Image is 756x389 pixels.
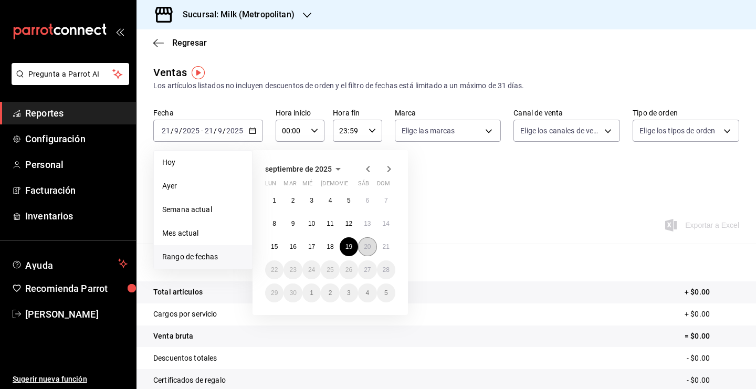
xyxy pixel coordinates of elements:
[302,237,321,256] button: 17 de septiembre de 2025
[302,180,312,191] abbr: miércoles
[289,243,296,250] abbr: 16 de septiembre de 2025
[383,266,390,274] abbr: 28 de septiembre de 2025
[153,65,187,80] div: Ventas
[358,191,376,210] button: 6 de septiembre de 2025
[204,127,214,135] input: --
[115,27,124,36] button: open_drawer_menu
[272,220,276,227] abbr: 8 de septiembre de 2025
[283,180,296,191] abbr: martes
[25,257,114,270] span: Ayuda
[377,180,390,191] abbr: domingo
[358,214,376,233] button: 13 de septiembre de 2025
[358,180,369,191] abbr: sábado
[276,109,324,117] label: Hora inicio
[174,8,295,21] h3: Sucursal: Milk (Metropolitan)
[377,283,395,302] button: 5 de octubre de 2025
[271,266,278,274] abbr: 22 de septiembre de 2025
[162,251,244,262] span: Rango de fechas
[283,283,302,302] button: 30 de septiembre de 2025
[308,220,315,227] abbr: 10 de septiembre de 2025
[153,256,739,269] p: Resumen
[321,237,339,256] button: 18 de septiembre de 2025
[25,132,128,146] span: Configuración
[321,260,339,279] button: 25 de septiembre de 2025
[358,260,376,279] button: 27 de septiembre de 2025
[226,127,244,135] input: ----
[340,180,348,191] abbr: viernes
[345,266,352,274] abbr: 26 de septiembre de 2025
[329,289,332,297] abbr: 2 de octubre de 2025
[265,237,283,256] button: 15 de septiembre de 2025
[345,243,352,250] abbr: 19 de septiembre de 2025
[365,197,369,204] abbr: 6 de septiembre de 2025
[201,127,203,135] span: -
[265,165,332,173] span: septiembre de 2025
[153,375,226,386] p: Certificados de regalo
[520,125,601,136] span: Elige los canales de venta
[162,157,244,168] span: Hoy
[340,283,358,302] button: 3 de octubre de 2025
[340,214,358,233] button: 12 de septiembre de 2025
[265,260,283,279] button: 22 de septiembre de 2025
[633,109,739,117] label: Tipo de orden
[364,243,371,250] abbr: 20 de septiembre de 2025
[25,281,128,296] span: Recomienda Parrot
[265,191,283,210] button: 1 de septiembre de 2025
[377,191,395,210] button: 7 de septiembre de 2025
[687,375,739,386] p: - $0.00
[289,289,296,297] abbr: 30 de septiembre de 2025
[347,197,351,204] abbr: 5 de septiembre de 2025
[358,283,376,302] button: 4 de octubre de 2025
[687,353,739,364] p: - $0.00
[28,69,113,80] span: Pregunta a Parrot AI
[174,127,179,135] input: --
[365,289,369,297] abbr: 4 de octubre de 2025
[377,260,395,279] button: 28 de septiembre de 2025
[321,214,339,233] button: 11 de septiembre de 2025
[327,266,333,274] abbr: 25 de septiembre de 2025
[340,260,358,279] button: 26 de septiembre de 2025
[302,260,321,279] button: 24 de septiembre de 2025
[345,220,352,227] abbr: 12 de septiembre de 2025
[321,180,383,191] abbr: jueves
[265,180,276,191] abbr: lunes
[172,38,207,48] span: Regresar
[192,66,205,79] img: Tooltip marker
[25,307,128,321] span: [PERSON_NAME]
[291,197,295,204] abbr: 2 de septiembre de 2025
[329,197,332,204] abbr: 4 de septiembre de 2025
[162,204,244,215] span: Semana actual
[25,209,128,223] span: Inventarios
[182,127,200,135] input: ----
[308,266,315,274] abbr: 24 de septiembre de 2025
[358,237,376,256] button: 20 de septiembre de 2025
[153,309,217,320] p: Cargos por servicio
[13,374,128,385] span: Sugerir nueva función
[272,197,276,204] abbr: 1 de septiembre de 2025
[161,127,171,135] input: --
[377,214,395,233] button: 14 de septiembre de 2025
[153,353,217,364] p: Descuentos totales
[302,214,321,233] button: 10 de septiembre de 2025
[685,287,739,298] p: + $0.00
[383,243,390,250] abbr: 21 de septiembre de 2025
[402,125,455,136] span: Elige las marcas
[12,63,129,85] button: Pregunta a Parrot AI
[153,287,203,298] p: Total artículos
[302,191,321,210] button: 3 de septiembre de 2025
[383,220,390,227] abbr: 14 de septiembre de 2025
[25,106,128,120] span: Reportes
[289,266,296,274] abbr: 23 de septiembre de 2025
[265,283,283,302] button: 29 de septiembre de 2025
[265,214,283,233] button: 8 de septiembre de 2025
[364,266,371,274] abbr: 27 de septiembre de 2025
[283,214,302,233] button: 9 de septiembre de 2025
[25,157,128,172] span: Personal
[291,220,295,227] abbr: 9 de septiembre de 2025
[321,283,339,302] button: 2 de octubre de 2025
[384,289,388,297] abbr: 5 de octubre de 2025
[310,197,313,204] abbr: 3 de septiembre de 2025
[347,289,351,297] abbr: 3 de octubre de 2025
[327,220,333,227] abbr: 11 de septiembre de 2025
